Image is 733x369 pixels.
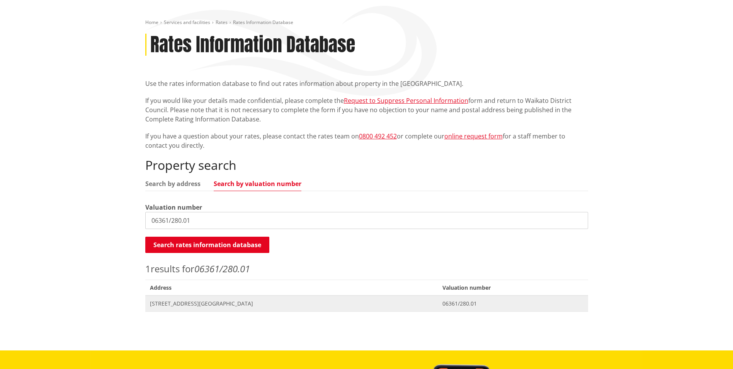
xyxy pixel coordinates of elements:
[444,132,503,140] a: online request form
[442,300,583,307] span: 06361/280.01
[145,262,588,276] p: results for
[145,212,588,229] input: e.g. 03920/020.01A
[150,300,434,307] span: [STREET_ADDRESS][GEOGRAPHIC_DATA]
[216,19,228,26] a: Rates
[145,96,588,124] p: If you would like your details made confidential, please complete the form and return to Waikato ...
[697,337,725,364] iframe: Messenger Launcher
[145,19,588,26] nav: breadcrumb
[150,34,355,56] h1: Rates Information Database
[145,79,588,88] p: Use the rates information database to find out rates information about property in the [GEOGRAPHI...
[194,262,250,275] em: 06361/280.01
[145,132,588,150] p: If you have a question about your rates, please contact the rates team on or complete our for a s...
[145,203,202,212] label: Valuation number
[145,158,588,173] h2: Property search
[359,132,397,140] a: 0800 492 452
[145,262,151,275] span: 1
[145,296,588,311] a: [STREET_ADDRESS][GEOGRAPHIC_DATA] 06361/280.01
[145,280,438,296] span: Address
[214,181,301,187] a: Search by valuation number
[438,280,588,296] span: Valuation number
[233,19,293,26] span: Rates Information Database
[344,96,468,105] a: Request to Suppress Personal Information
[145,181,201,187] a: Search by address
[145,237,269,253] button: Search rates information database
[145,19,158,26] a: Home
[164,19,210,26] a: Services and facilities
